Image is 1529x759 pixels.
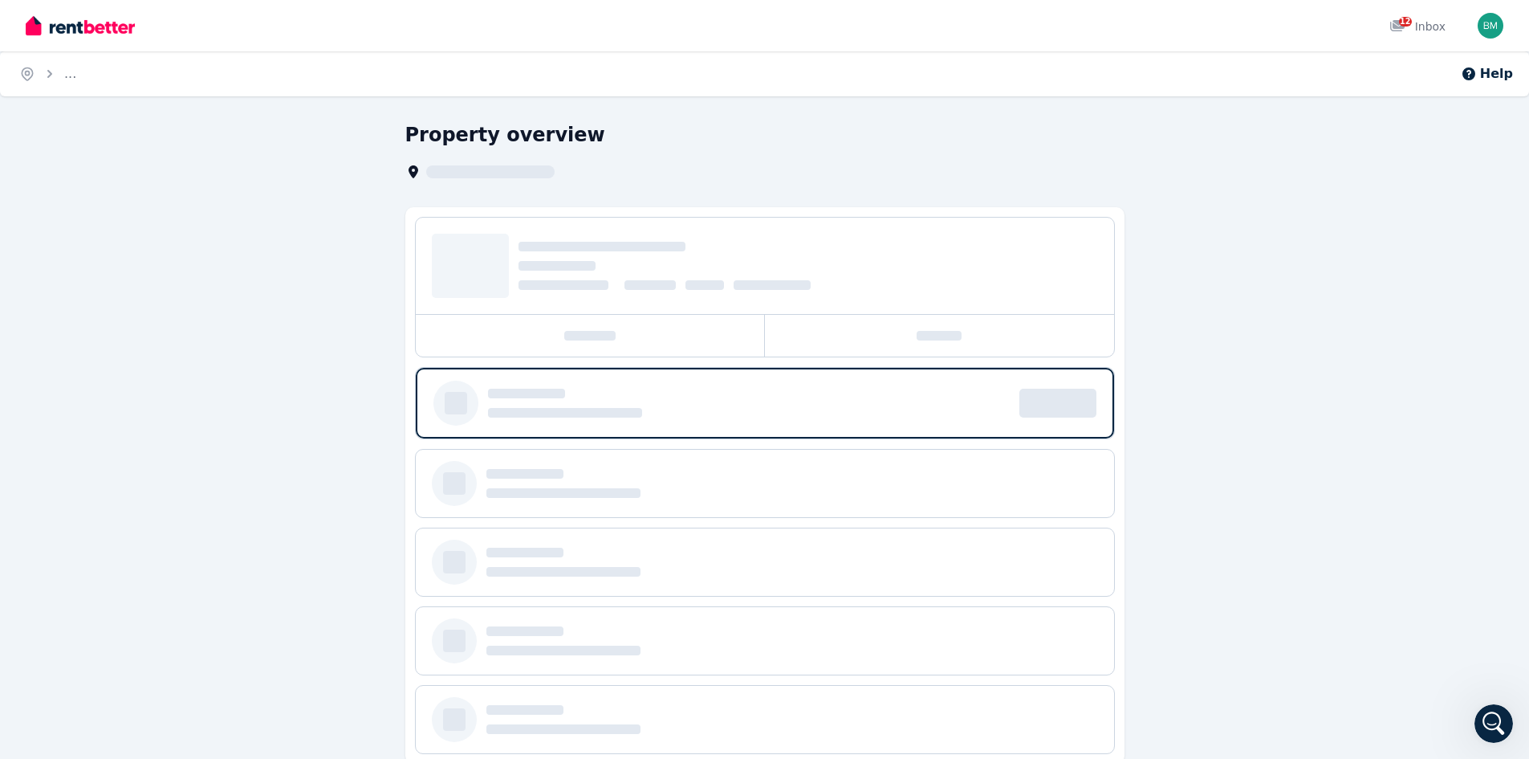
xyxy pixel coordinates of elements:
[1399,17,1412,27] span: 12
[64,66,76,81] span: ...
[405,122,605,148] h1: Property overview
[1461,64,1513,84] button: Help
[1474,704,1513,743] iframe: Intercom live chat
[1389,18,1446,35] div: Inbox
[26,14,135,38] img: RentBetter
[1478,13,1503,39] img: Brendan Meng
